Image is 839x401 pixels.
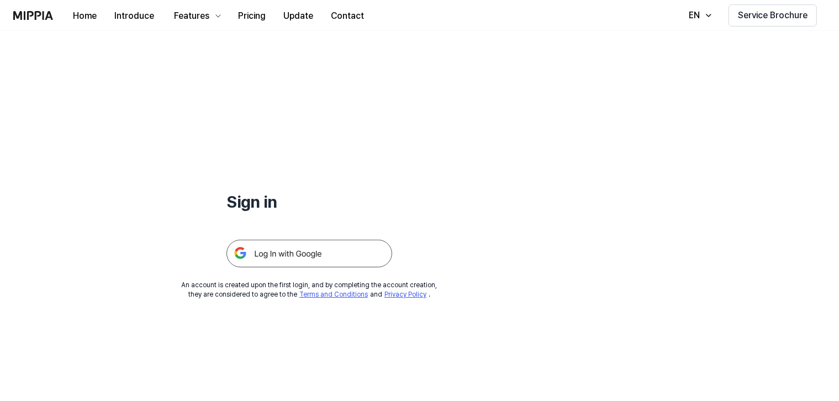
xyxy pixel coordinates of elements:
button: EN [678,4,720,27]
button: Introduce [105,5,163,27]
img: logo [13,11,53,20]
div: EN [687,9,702,22]
button: Home [64,5,105,27]
h1: Sign in [226,190,392,213]
button: Pricing [229,5,275,27]
a: Privacy Policy [384,291,426,298]
button: Update [275,5,322,27]
button: Features [163,5,229,27]
button: Service Brochure [729,4,817,27]
img: 구글 로그인 버튼 [226,240,392,267]
a: Terms and Conditions [299,291,368,298]
div: An account is created upon the first login, and by completing the account creation, they are cons... [182,281,437,299]
button: Contact [322,5,373,27]
a: Update [275,1,322,31]
div: Features [172,9,212,23]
